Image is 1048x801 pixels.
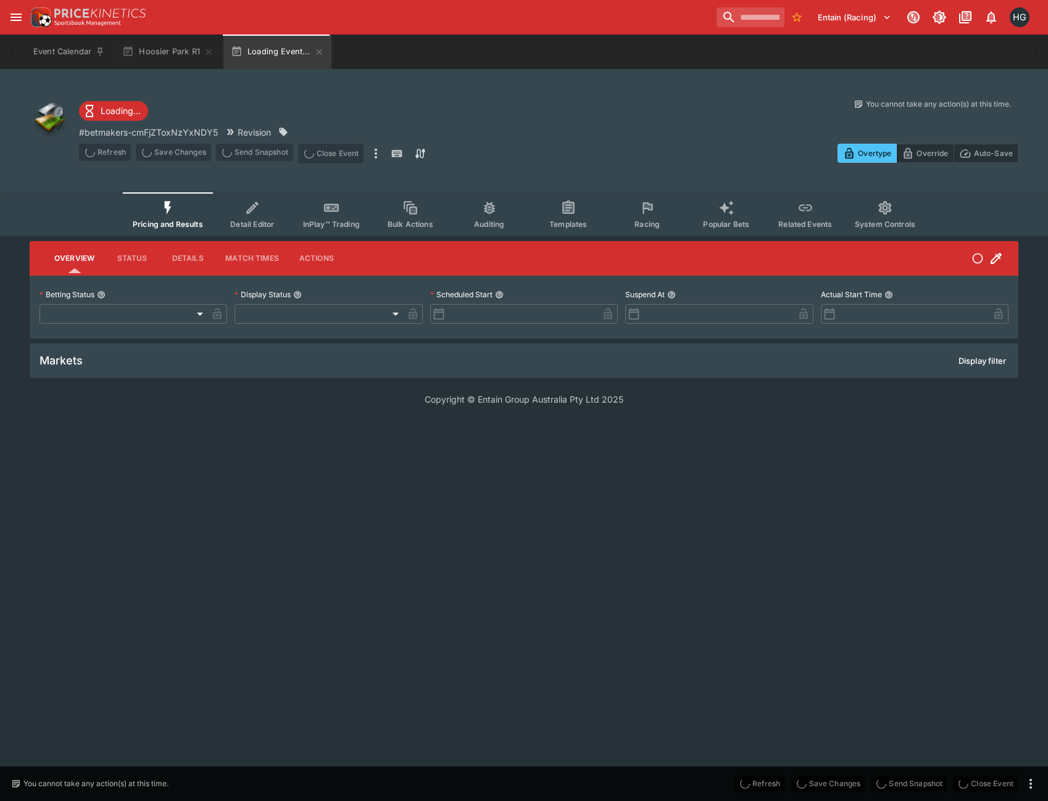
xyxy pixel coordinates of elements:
button: Actions [289,244,344,273]
span: System Controls [855,220,915,229]
span: Racing [634,220,660,229]
p: Display Status [235,289,291,300]
p: Betting Status [40,289,94,300]
button: Overview [44,244,104,273]
button: Display Status [293,290,302,299]
button: Hoosier Park R1 [115,35,221,69]
button: Override [896,144,954,163]
p: Suspend At [625,289,665,300]
p: Overtype [858,147,891,160]
p: You cannot take any action(s) at this time. [23,778,168,789]
p: Loading... [101,104,141,117]
button: Documentation [954,6,976,28]
button: more [368,144,383,163]
p: Actual Start Time [821,289,882,300]
button: more [1023,776,1038,791]
p: Override [917,147,948,160]
button: Notifications [980,6,1002,28]
h5: Markets [40,353,83,368]
span: Auditing [474,220,504,229]
span: Detail Editor [230,220,274,229]
button: Auto-Save [954,144,1018,163]
button: Actual Start Time [884,290,893,299]
button: Match Times [215,244,289,273]
button: Loading Event... [223,35,331,69]
button: Details [160,244,215,273]
div: Start From [838,144,1018,163]
span: Related Events [778,220,832,229]
input: search [717,7,784,27]
img: PriceKinetics [54,9,146,18]
button: Suspend At [667,290,676,299]
span: Popular Bets [703,220,749,229]
p: Revision [238,126,271,139]
button: Betting Status [97,290,106,299]
p: Scheduled Start [430,289,493,300]
p: Copy To Clipboard [79,126,218,139]
button: Connected to PK [902,6,925,28]
div: Event type filters [123,192,925,236]
img: Sportsbook Management [54,20,121,26]
button: Display filter [951,351,1013,371]
img: other.png [30,99,69,138]
span: Bulk Actions [388,220,433,229]
p: You cannot take any action(s) at this time. [866,99,1011,110]
span: Templates [549,220,587,229]
div: Hamish Gooch [1010,7,1029,27]
span: Pricing and Results [133,220,203,229]
button: Toggle light/dark mode [928,6,950,28]
button: open drawer [5,6,27,28]
img: PriceKinetics Logo [27,5,52,30]
button: Scheduled Start [495,290,504,299]
button: Hamish Gooch [1006,4,1033,31]
button: Overtype [838,144,897,163]
p: Auto-Save [974,147,1013,160]
button: Event Calendar [26,35,112,69]
button: No Bookmarks [787,7,807,27]
button: Select Tenant [810,7,899,27]
button: Status [104,244,160,273]
span: InPlay™ Trading [303,220,360,229]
